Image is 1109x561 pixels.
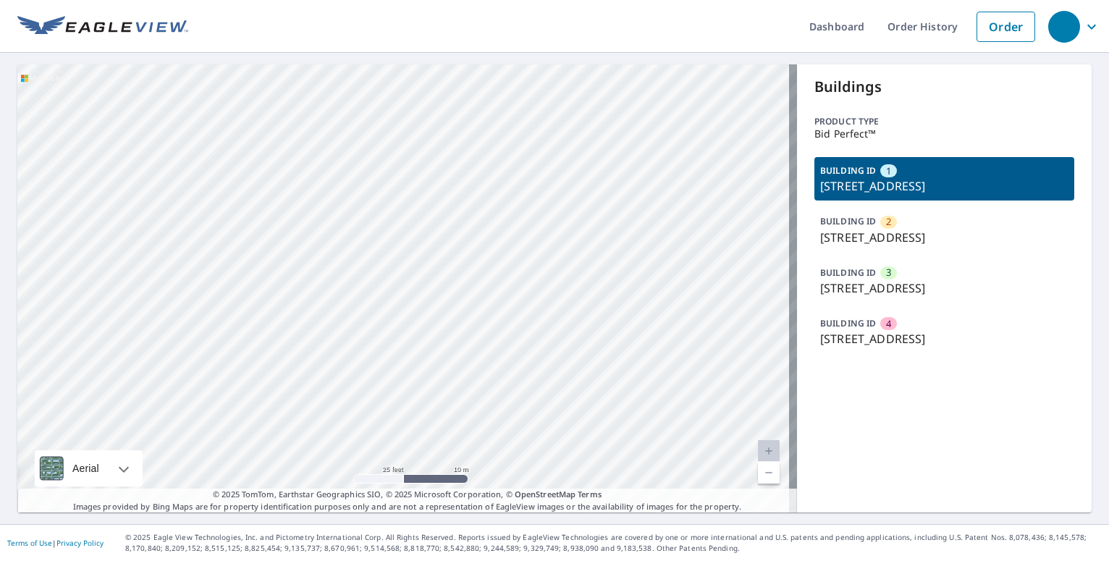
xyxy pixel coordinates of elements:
p: BUILDING ID [820,164,876,177]
p: Images provided by Bing Maps are for property identification purposes only and are not a represen... [17,489,797,513]
span: 1 [886,164,891,178]
p: Buildings [814,76,1074,98]
p: BUILDING ID [820,266,876,279]
a: Current Level 20, Zoom In Disabled [758,440,780,462]
span: 4 [886,317,891,331]
a: OpenStreetMap [515,489,575,499]
p: [STREET_ADDRESS] [820,177,1068,195]
a: Terms [578,489,602,499]
a: Terms of Use [7,538,52,548]
span: 3 [886,266,891,279]
p: [STREET_ADDRESS] [820,330,1068,347]
div: Aerial [68,450,104,486]
a: Order [977,12,1035,42]
a: Privacy Policy [56,538,104,548]
p: BUILDING ID [820,215,876,227]
p: Bid Perfect™ [814,128,1074,140]
img: EV Logo [17,16,188,38]
span: 2 [886,215,891,229]
p: [STREET_ADDRESS] [820,279,1068,297]
span: © 2025 TomTom, Earthstar Geographics SIO, © 2025 Microsoft Corporation, © [213,489,602,501]
p: Product type [814,115,1074,128]
p: [STREET_ADDRESS] [820,229,1068,246]
p: © 2025 Eagle View Technologies, Inc. and Pictometry International Corp. All Rights Reserved. Repo... [125,532,1102,554]
a: Current Level 20, Zoom Out [758,462,780,484]
p: BUILDING ID [820,317,876,329]
p: | [7,539,104,547]
div: Aerial [35,450,143,486]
